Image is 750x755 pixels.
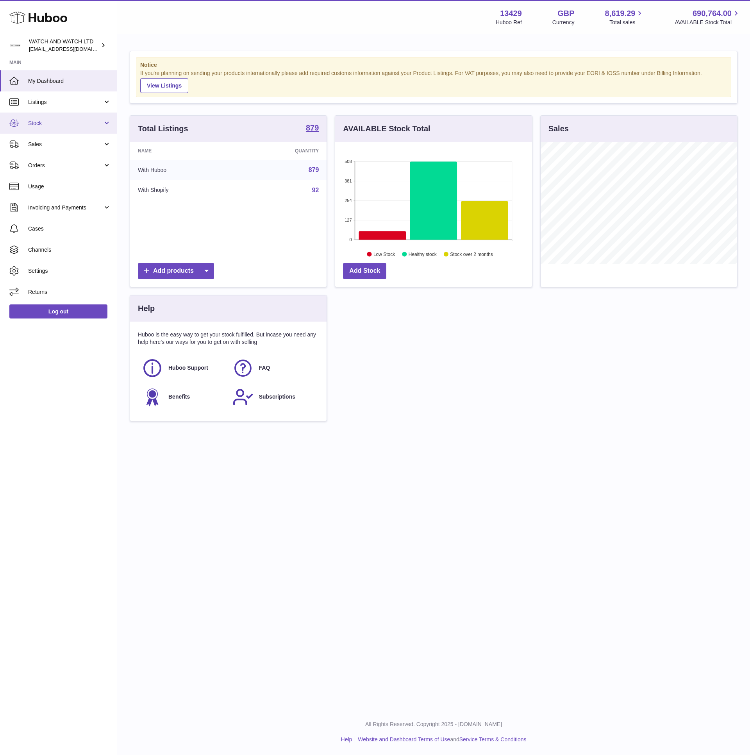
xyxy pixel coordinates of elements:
a: Subscriptions [232,386,315,408]
a: Add Stock [343,263,386,279]
strong: Notice [140,61,727,69]
span: Channels [28,246,111,254]
span: Total sales [609,19,644,26]
td: With Shopify [130,180,236,200]
a: FAQ [232,358,315,379]
a: Benefits [142,386,225,408]
text: 381 [345,179,352,183]
a: Service Terms & Conditions [459,736,527,742]
div: Currency [552,19,575,26]
a: Huboo Support [142,358,225,379]
a: View Listings [140,78,188,93]
text: 508 [345,159,352,164]
span: Invoicing and Payments [28,204,103,211]
span: My Dashboard [28,77,111,85]
th: Name [130,142,236,160]
a: Log out [9,304,107,318]
span: AVAILABLE Stock Total [675,19,741,26]
a: 690,764.00 AVAILABLE Stock Total [675,8,741,26]
span: FAQ [259,364,270,372]
h3: Sales [548,123,569,134]
span: Returns [28,288,111,296]
span: Stock [28,120,103,127]
li: and [355,736,526,743]
img: baris@watchandwatch.co.uk [9,39,21,51]
strong: GBP [557,8,574,19]
a: 879 [306,124,319,133]
a: 879 [309,166,319,173]
p: Huboo is the easy way to get your stock fulfilled. But incase you need any help here's our ways f... [138,331,319,346]
a: 92 [312,187,319,193]
div: Huboo Ref [496,19,522,26]
strong: 13429 [500,8,522,19]
a: Help [341,736,352,742]
h3: Help [138,303,155,314]
div: WATCH AND WATCH LTD [29,38,99,53]
td: With Huboo [130,160,236,180]
span: Usage [28,183,111,190]
a: Add products [138,263,214,279]
text: Healthy stock [409,251,437,257]
text: Low Stock [373,251,395,257]
a: Website and Dashboard Terms of Use [358,736,450,742]
span: Benefits [168,393,190,401]
p: All Rights Reserved. Copyright 2025 - [DOMAIN_NAME] [123,721,744,728]
span: Listings [28,98,103,106]
span: Subscriptions [259,393,295,401]
a: 8,619.29 Total sales [605,8,645,26]
span: 8,619.29 [605,8,636,19]
text: 127 [345,218,352,222]
th: Quantity [236,142,327,160]
span: Cases [28,225,111,233]
strong: 879 [306,124,319,132]
span: Huboo Support [168,364,208,372]
text: Stock over 2 months [450,251,493,257]
span: Settings [28,267,111,275]
text: 254 [345,198,352,203]
div: If you're planning on sending your products internationally please add required customs informati... [140,70,727,93]
span: 690,764.00 [693,8,732,19]
h3: AVAILABLE Stock Total [343,123,430,134]
h3: Total Listings [138,123,188,134]
span: [EMAIL_ADDRESS][DOMAIN_NAME] [29,46,115,52]
span: Sales [28,141,103,148]
span: Orders [28,162,103,169]
text: 0 [350,237,352,242]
